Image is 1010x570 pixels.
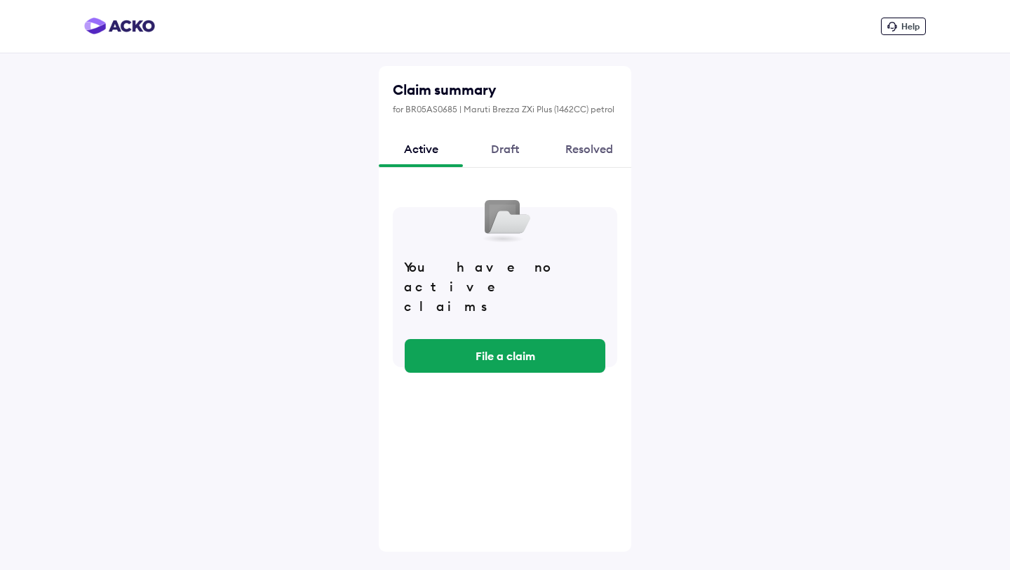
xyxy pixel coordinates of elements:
div: Draft [463,130,547,168]
span: Help [901,21,920,32]
div: for BR05AS0685 | Maruti Brezza ZXi Plus (1462CC) petrol [393,103,614,116]
button: File a claim [405,339,605,373]
div: Claim summary [393,80,614,100]
div: You have no active claims [404,258,606,317]
img: horizontal-gradient.png [84,18,155,34]
div: Resolved [547,130,631,168]
img: icon [477,190,533,246]
div: Active [379,130,463,168]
